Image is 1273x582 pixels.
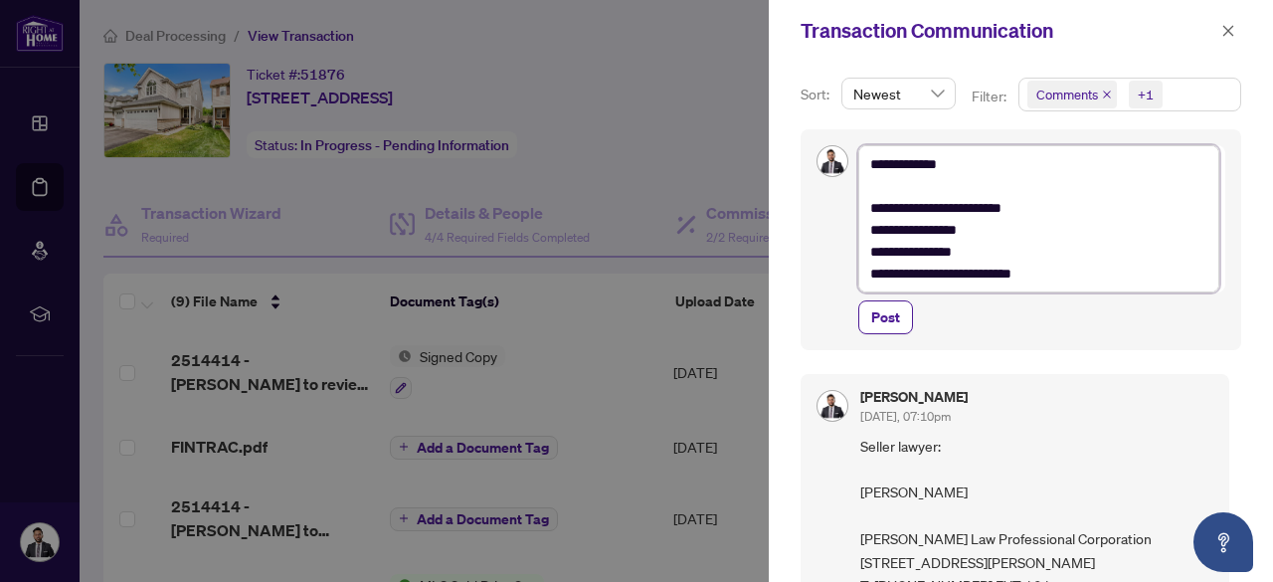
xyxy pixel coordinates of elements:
button: Post [858,300,913,334]
span: close [1102,90,1112,99]
span: close [1221,24,1235,38]
span: Comments [1036,85,1098,104]
p: Sort: [801,84,833,105]
span: Post [871,301,900,333]
button: Open asap [1193,512,1253,572]
img: Profile Icon [818,146,847,176]
div: Transaction Communication [801,16,1215,46]
span: Comments [1027,81,1117,108]
span: [DATE], 07:10pm [860,409,951,424]
p: Filter: [972,86,1009,107]
h5: [PERSON_NAME] [860,390,968,404]
div: +1 [1138,85,1154,104]
img: Profile Icon [818,391,847,421]
span: Newest [853,79,944,108]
